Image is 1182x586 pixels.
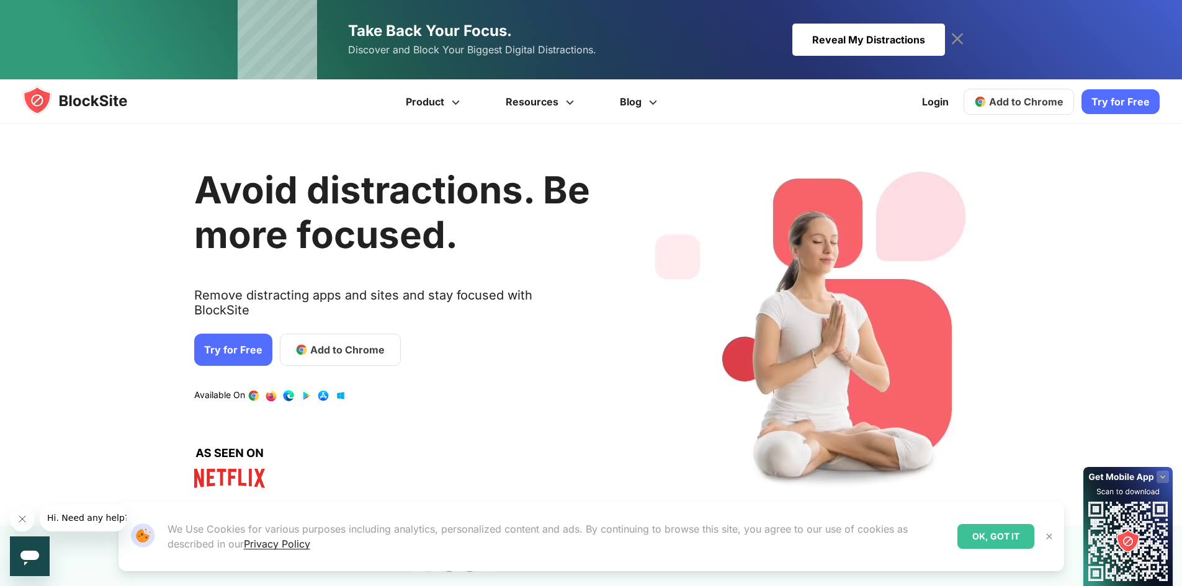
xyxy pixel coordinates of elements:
[989,95,1063,108] span: Add to Chrome
[915,87,956,117] a: Login
[168,522,947,551] p: We Use Cookies for various purposes including analytics, personalized content and ads. By continu...
[957,524,1034,549] div: OK, GOT IT
[385,79,485,124] a: Product
[244,538,310,550] a: Privacy Policy
[974,95,987,108] img: chrome-icon.svg
[599,79,682,124] a: Blog
[280,334,401,366] a: Add to Chrome
[194,288,590,327] text: Remove distracting apps and sites and stay focused with BlockSite
[10,507,35,531] iframe: Bericht sluiten
[194,167,590,257] h1: Avoid distractions. Be more focused.
[194,389,245,402] text: Available On
[22,86,151,115] img: blocksite-icon.5d769676.svg
[792,24,945,56] div: Reveal My Distractions
[348,22,512,40] span: Take Back Your Focus.
[485,79,599,124] a: Resources
[194,334,272,366] a: Try for Free
[7,9,89,19] span: Hi. Need any help?
[10,536,50,576] iframe: Knop om het berichtenvenster te openen
[310,342,385,357] span: Add to Chrome
[1044,531,1054,541] img: Close
[348,41,596,59] span: Discover and Block Your Biggest Digital Distractions.
[964,89,1074,115] a: Add to Chrome
[1041,528,1057,544] button: Close
[40,504,127,531] iframe: Bericht van bedrijf
[1081,89,1160,114] a: Try for Free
